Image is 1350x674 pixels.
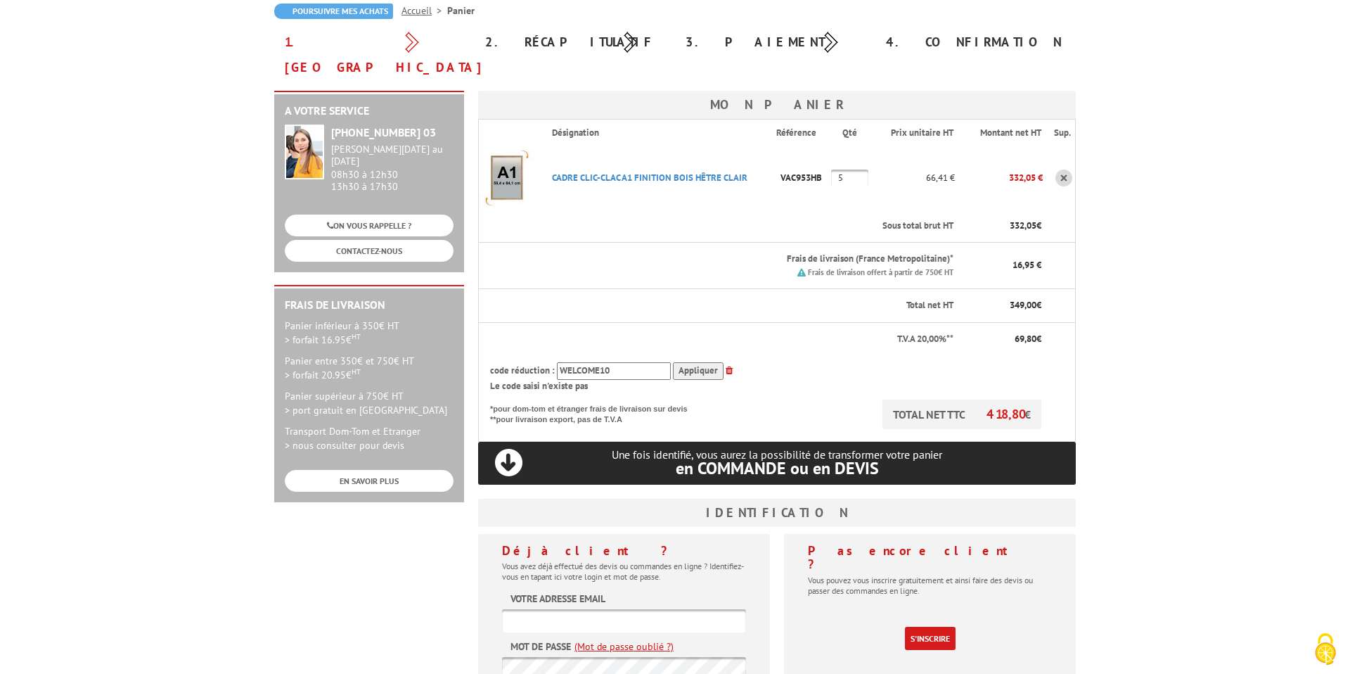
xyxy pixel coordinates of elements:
div: 3. Paiement [675,30,875,55]
p: € [966,220,1041,233]
p: Total net HT [490,299,953,312]
img: widget-service.jpg [285,125,324,179]
img: Cookies (fenêtre modale) [1308,632,1343,667]
div: 1. [GEOGRAPHIC_DATA] [274,30,475,80]
small: Frais de livraison offert à partir de 750€ HT [808,267,953,277]
span: 418,80 [986,406,1024,422]
th: Sup. [1043,120,1076,146]
h2: A votre service [285,105,454,117]
p: Panier supérieur à 750€ HT [285,389,454,417]
span: 349,00 [1010,299,1036,311]
h4: Déjà client ? [502,544,746,558]
li: Panier [447,4,475,18]
p: Frais de livraison (France Metropolitaine)* [552,253,953,266]
p: € [966,333,1041,346]
div: 4. Confirmation [875,30,1076,55]
span: > forfait 20.95€ [285,369,361,381]
p: T.V.A 20,00%** [490,333,953,346]
h2: Frais de Livraison [285,299,454,312]
a: EN SAVOIR PLUS [285,470,454,492]
p: Montant net HT [966,127,1041,140]
th: Qté [831,120,872,146]
a: S'inscrire [905,627,956,650]
strong: [PHONE_NUMBER] 03 [331,125,436,139]
p: € [966,299,1041,312]
div: [PERSON_NAME][DATE] au [DATE] [331,144,454,167]
p: 66,41 € [872,165,955,190]
p: 332,05 € [955,165,1042,190]
p: Une fois identifié, vous aurez la possibilité de transformer votre panier [478,448,1076,477]
input: Appliquer [673,362,724,380]
label: Votre adresse email [510,592,605,606]
p: Prix unitaire HT [883,127,953,140]
label: Mot de passe [510,640,571,654]
img: picto.png [797,268,806,276]
div: 2. Récapitulatif [475,30,675,55]
p: Panier inférieur à 350€ HT [285,319,454,347]
span: 69,80 [1015,333,1036,345]
a: Accueil [401,4,447,17]
span: > nous consulter pour devis [285,439,404,452]
p: *pour dom-tom et étranger frais de livraison sur devis **pour livraison export, pas de T.V.A [490,400,701,426]
p: Référence [776,127,830,140]
div: Le code saisi n'existe pas [490,380,1041,393]
div: 08h30 à 12h30 13h30 à 17h30 [331,144,454,192]
th: Désignation [541,120,776,146]
h3: Identification [478,499,1076,527]
span: en COMMANDE ou en DEVIS [676,457,879,479]
p: Vous avez déjà effectué des devis ou commandes en ligne ? Identifiez-vous en tapant ici votre log... [502,561,746,582]
span: code réduction : [490,364,555,376]
p: TOTAL NET TTC € [882,400,1041,429]
a: CONTACTEZ-NOUS [285,240,454,262]
th: Sous total brut HT [541,210,955,243]
span: > forfait 16.95€ [285,333,361,346]
p: Vous pouvez vous inscrire gratuitement et ainsi faire des devis ou passer des commandes en ligne. [808,575,1052,596]
span: 332,05 [1010,220,1036,231]
p: Transport Dom-Tom et Etranger [285,424,454,452]
a: CADRE CLIC-CLAC A1 FINITION BOIS HêTRE CLAIR [552,172,747,184]
img: CADRE CLIC-CLAC A1 FINITION BOIS HêTRE CLAIR [479,150,535,206]
p: VAC953HB [776,165,831,190]
span: > port gratuit en [GEOGRAPHIC_DATA] [285,404,447,417]
h3: Mon panier [478,91,1076,119]
a: ON VOUS RAPPELLE ? [285,215,454,236]
a: (Mot de passe oublié ?) [574,640,674,654]
p: Panier entre 350€ et 750€ HT [285,354,454,382]
h4: Pas encore client ? [808,544,1052,572]
button: Cookies (fenêtre modale) [1301,626,1350,674]
span: 16,95 € [1012,259,1041,271]
sup: HT [352,367,361,376]
a: Poursuivre mes achats [274,4,393,19]
sup: HT [352,331,361,341]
